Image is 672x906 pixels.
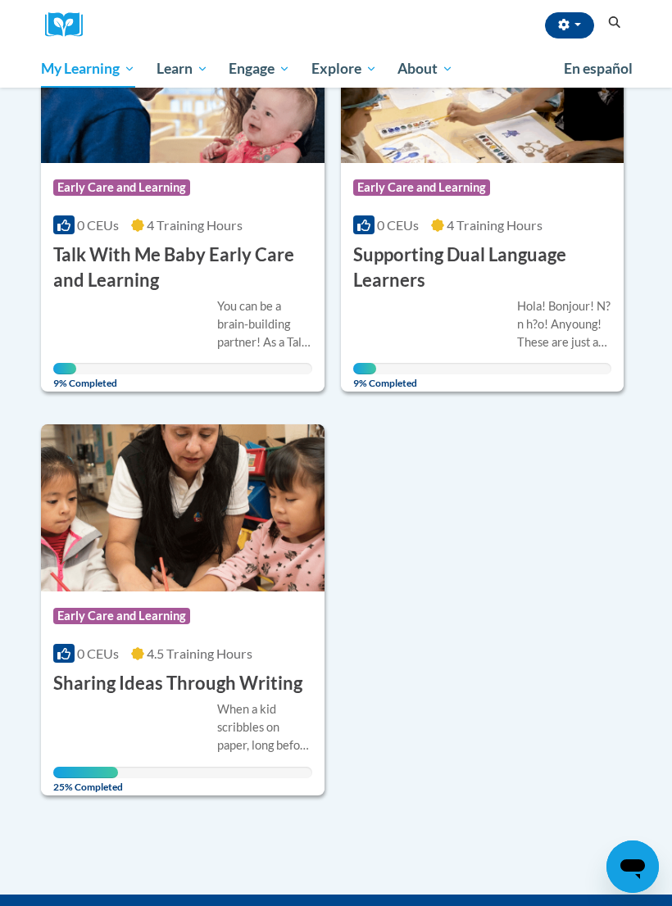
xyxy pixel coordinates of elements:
span: Explore [311,59,377,79]
span: Early Care and Learning [53,179,190,196]
h3: Talk With Me Baby Early Care and Learning [53,242,312,293]
span: 9% Completed [353,363,376,389]
span: About [397,59,453,79]
a: Course LogoEarly Care and Learning0 CEUs4.5 Training Hours Sharing Ideas Through WritingWhen a ki... [41,424,325,795]
span: 4 Training Hours [447,217,543,233]
a: Explore [301,50,388,88]
div: Your progress [353,363,376,374]
span: 0 CEUs [77,217,119,233]
div: Your progress [53,363,76,374]
a: Cox Campus [45,12,94,38]
div: You can be a brain-building partner! As a Talk With Me Baby coach, you can empower families to co... [217,297,312,351]
a: En español [553,52,643,86]
iframe: Button to launch messaging window [606,840,659,893]
button: Search [602,13,627,33]
span: My Learning [41,59,135,79]
div: Hola! Bonjour! N?n h?o! Anyoung! These are just a few ways some of your learners may say ""hello.... [517,297,612,351]
span: En español [564,60,633,77]
h3: Supporting Dual Language Learners [353,242,612,293]
span: 4 Training Hours [147,217,243,233]
span: Early Care and Learning [353,179,490,196]
a: Engage [218,50,301,88]
span: 25% Completed [53,767,118,793]
div: Your progress [53,767,118,778]
a: My Learning [30,50,146,88]
button: Account Settings [545,12,594,39]
span: Learn [157,59,208,79]
a: About [388,50,465,88]
span: 9% Completed [53,363,76,389]
h3: Sharing Ideas Through Writing [53,671,302,696]
span: Early Care and Learning [53,608,190,624]
span: 0 CEUs [77,646,119,661]
span: 0 CEUs [377,217,419,233]
a: Learn [146,50,219,88]
img: Logo brand [45,12,94,38]
div: Main menu [29,50,643,88]
span: Engage [229,59,290,79]
img: Course Logo [41,424,325,591]
div: When a kid scribbles on paper, long before they can write their letters, they're starting to unde... [217,700,312,754]
span: 4.5 Training Hours [147,646,252,661]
